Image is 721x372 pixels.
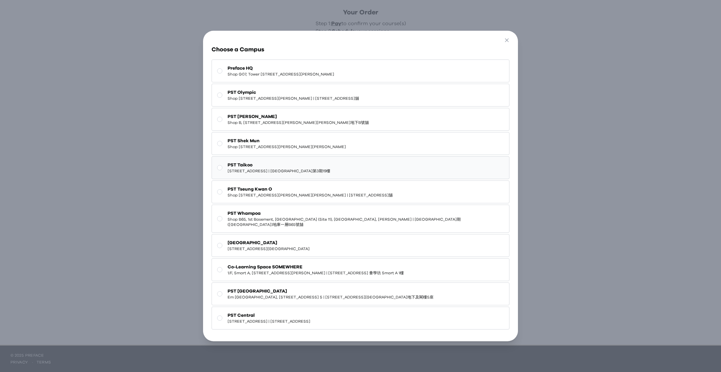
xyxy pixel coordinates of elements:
[228,72,334,77] span: Shop G07, Tower [STREET_ADDRESS][PERSON_NAME]
[212,156,509,179] button: PST Taikoo[STREET_ADDRESS] | [GEOGRAPHIC_DATA]第3期19樓
[228,113,369,120] span: PST [PERSON_NAME]
[228,210,504,217] span: PST Whampoa
[212,307,509,330] button: PST Central[STREET_ADDRESS] | [STREET_ADDRESS]
[228,162,330,168] span: PST Taikoo
[228,295,434,300] span: Em [GEOGRAPHIC_DATA], [STREET_ADDRESS] S | [STREET_ADDRESS][GEOGRAPHIC_DATA]地下及閣樓S座
[228,264,404,270] span: Co-Learning Space SOMEWHERE
[228,240,310,246] span: [GEOGRAPHIC_DATA]
[228,186,393,193] span: PST Tseung Kwan O
[228,288,434,295] span: PST [GEOGRAPHIC_DATA]
[228,319,310,324] span: [STREET_ADDRESS] | [STREET_ADDRESS]
[228,246,310,251] span: [STREET_ADDRESS][GEOGRAPHIC_DATA]
[228,193,393,198] span: Shop [STREET_ADDRESS][PERSON_NAME][PERSON_NAME] | [STREET_ADDRESS]舖
[212,84,509,107] button: PST OlympicShop [STREET_ADDRESS][PERSON_NAME] | [STREET_ADDRESS]舖
[212,205,509,233] button: PST WhampoaShop B65, 1st Basement, [GEOGRAPHIC_DATA] (Site 11), [GEOGRAPHIC_DATA], [PERSON_NAME] ...
[212,234,509,257] button: [GEOGRAPHIC_DATA][STREET_ADDRESS][GEOGRAPHIC_DATA]
[228,144,346,149] span: Shop [STREET_ADDRESS][PERSON_NAME][PERSON_NAME]
[212,180,509,203] button: PST Tseung Kwan OShop [STREET_ADDRESS][PERSON_NAME][PERSON_NAME] | [STREET_ADDRESS]舖
[228,120,369,125] span: Shop B, [STREET_ADDRESS][PERSON_NAME][PERSON_NAME]地下B號舖
[212,59,509,82] button: Preface HQShop G07, Tower [STREET_ADDRESS][PERSON_NAME]
[228,65,334,72] span: Preface HQ
[228,89,359,96] span: PST Olympic
[228,312,310,319] span: PST Central
[212,132,509,155] button: PST Shek MunShop [STREET_ADDRESS][PERSON_NAME][PERSON_NAME]
[228,168,330,174] span: [STREET_ADDRESS] | [GEOGRAPHIC_DATA]第3期19樓
[228,138,346,144] span: PST Shek Mun
[228,96,359,101] span: Shop [STREET_ADDRESS][PERSON_NAME] | [STREET_ADDRESS]舖
[228,217,504,227] span: Shop B65, 1st Basement, [GEOGRAPHIC_DATA] (Site 11), [GEOGRAPHIC_DATA], [PERSON_NAME] | [GEOGRAPH...
[212,258,509,281] button: Co-Learning Space SOMEWHERE1/F, Smart A, [STREET_ADDRESS][PERSON_NAME] | [STREET_ADDRESS] 薈學坊 Sma...
[212,282,509,305] button: PST [GEOGRAPHIC_DATA]Em [GEOGRAPHIC_DATA], [STREET_ADDRESS] S | [STREET_ADDRESS][GEOGRAPHIC_DATA]...
[212,108,509,131] button: PST [PERSON_NAME]Shop B, [STREET_ADDRESS][PERSON_NAME][PERSON_NAME]地下B號舖
[228,270,404,276] span: 1/F, Smart A, [STREET_ADDRESS][PERSON_NAME] | [STREET_ADDRESS] 薈學坊 Smart A 1樓
[212,45,509,54] h3: Choose a Campus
